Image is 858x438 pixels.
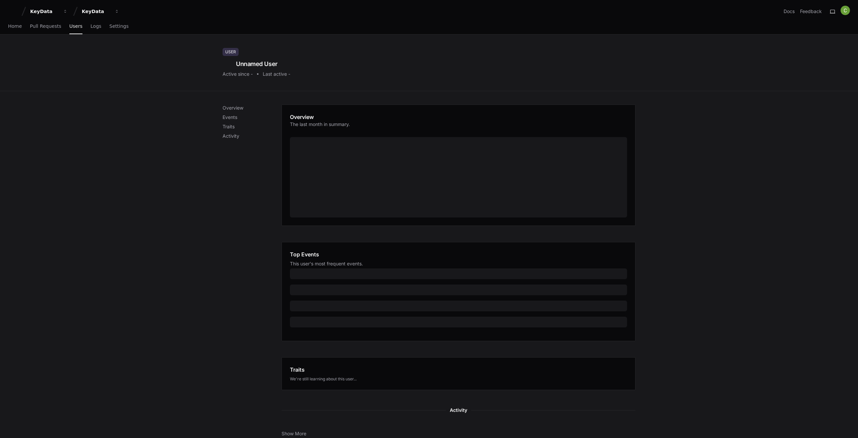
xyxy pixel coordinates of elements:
div: Unnamed User [223,59,290,69]
div: Last active - [263,71,290,77]
a: Docs [784,8,795,15]
span: Settings [109,24,128,28]
button: KeyData [79,5,122,17]
p: Overview [223,105,282,111]
app-pz-page-link-header: Overview [290,113,627,132]
p: The last month in summary. [290,121,350,128]
div: KeyData [30,8,59,15]
div: We're still learning about this user... [290,376,627,382]
span: Users [69,24,82,28]
span: Pull Requests [30,24,61,28]
span: Home [8,24,22,28]
button: Feedback [800,8,822,15]
div: KeyData [82,8,111,15]
p: Traits [223,123,282,130]
div: This user's most frequent events. [290,260,627,267]
span: Logs [90,24,101,28]
a: Settings [109,19,128,34]
span: Activity [446,406,471,414]
h1: Traits [290,366,305,374]
a: Users [69,19,82,34]
p: Events [223,114,282,121]
button: Show More [282,430,306,437]
a: Home [8,19,22,34]
div: Active since - [223,71,253,77]
h1: Top Events [290,250,319,258]
app-pz-page-link-header: Traits [290,366,627,374]
img: ACg8ocIMhgArYgx6ZSQUNXU5thzs6UsPf9rb_9nFAWwzqr8JC4dkNA=s96-c [841,6,850,15]
a: Logs [90,19,101,34]
button: KeyData [27,5,70,17]
p: Activity [223,133,282,139]
div: User [223,48,239,56]
a: Pull Requests [30,19,61,34]
h1: Overview [290,113,350,121]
